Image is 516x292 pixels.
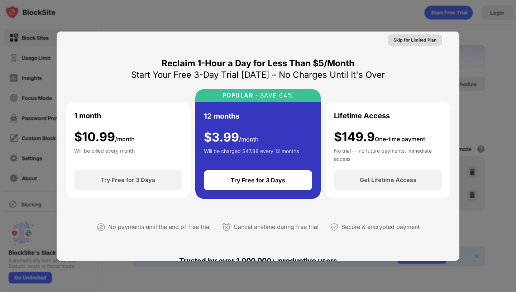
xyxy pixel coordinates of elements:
img: secured-payment [330,223,339,231]
div: Try Free for 3 Days [231,177,285,184]
div: 1 month [74,110,101,121]
img: not-paying [97,223,105,231]
div: $ 3.99 [204,130,259,145]
div: $149.9 [334,130,425,144]
div: Skip for Limited Plan [393,37,436,44]
div: Will be charged $47.88 every 12 months [204,147,299,162]
span: /month [239,136,259,143]
div: Trusted by over 1,000,000+ productive users [65,244,451,278]
div: Get Lifetime Access [360,176,416,183]
div: 12 months [204,111,239,121]
span: /month [115,135,135,143]
div: Secure & encrypted payment [341,222,420,232]
img: cancel-anytime [222,223,231,231]
div: No payments until the end of free trial [108,222,211,232]
span: One-time payment [375,135,425,143]
div: POPULAR · [223,92,258,99]
div: SAVE 64% [258,92,294,99]
div: Lifetime Access [334,110,390,121]
div: Start Your Free 3-Day Trial [DATE] – No Charges Until It's Over [131,69,385,81]
div: Try Free for 3 Days [101,176,155,183]
div: $ 10.99 [74,130,135,144]
div: Reclaim 1-Hour a Day for Less Than $5/Month [162,58,354,69]
div: No trial — no future payments, immediate access [334,147,442,161]
div: Cancel anytime during free trial [234,222,319,232]
div: Will be billed every month [74,147,135,161]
